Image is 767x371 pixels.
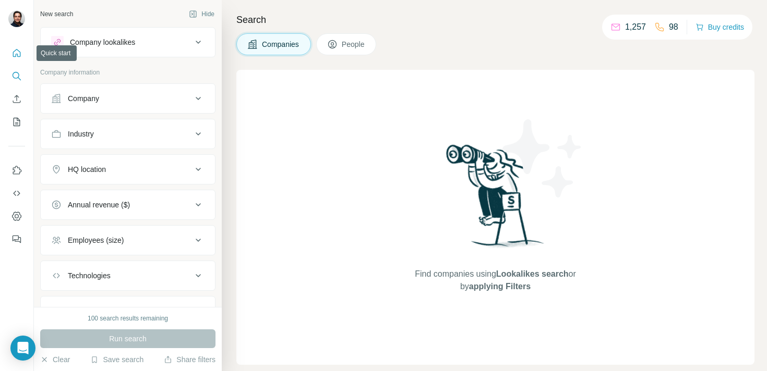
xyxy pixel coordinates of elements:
span: Find companies using or by [412,268,579,293]
div: Company lookalikes [70,37,135,47]
div: Keywords [68,306,100,316]
button: Company lookalikes [41,30,215,55]
button: HQ location [41,157,215,182]
button: Use Surfe on LinkedIn [8,161,25,180]
button: Company [41,86,215,111]
button: Buy credits [696,20,744,34]
div: Company [68,93,99,104]
img: Surfe Illustration - Woman searching with binoculars [441,142,550,258]
span: applying Filters [469,282,531,291]
button: Clear [40,354,70,365]
span: Lookalikes search [496,269,569,278]
button: Save search [90,354,143,365]
div: Annual revenue ($) [68,200,130,210]
div: Industry [68,129,94,139]
div: HQ location [68,164,106,175]
button: Quick start [8,44,25,63]
button: Employees (size) [41,228,215,253]
div: 100 search results remaining [88,314,168,323]
h4: Search [236,13,754,27]
button: Search [8,67,25,85]
button: Share filters [164,354,215,365]
button: Dashboard [8,207,25,226]
button: Keywords [41,299,215,324]
div: Open Intercom Messenger [10,336,35,361]
div: Technologies [68,270,111,281]
img: Surfe Illustration - Stars [496,112,590,205]
button: Hide [182,6,222,22]
button: Technologies [41,263,215,288]
button: Enrich CSV [8,90,25,108]
img: Avatar [8,10,25,27]
p: Company information [40,68,215,77]
div: Employees (size) [68,235,124,245]
p: 1,257 [625,21,646,33]
span: People [342,39,366,50]
p: 98 [669,21,678,33]
span: Companies [262,39,300,50]
button: Annual revenue ($) [41,192,215,217]
button: My lists [8,113,25,131]
button: Feedback [8,230,25,249]
button: Industry [41,121,215,146]
button: Use Surfe API [8,184,25,203]
div: New search [40,9,73,19]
